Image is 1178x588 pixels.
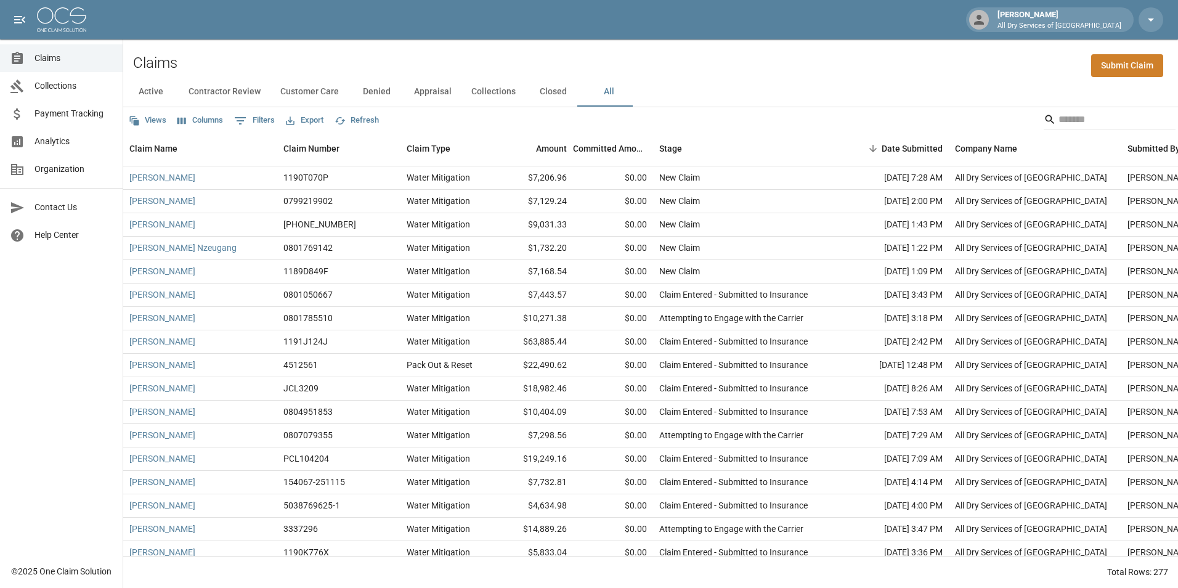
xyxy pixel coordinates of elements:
[277,131,400,166] div: Claim Number
[838,518,949,541] div: [DATE] 3:47 PM
[955,429,1107,441] div: All Dry Services of Atlanta
[283,335,328,348] div: 1191J124J
[129,242,237,254] a: [PERSON_NAME] Nzeugang
[573,354,653,377] div: $0.00
[955,335,1107,348] div: All Dry Services of Atlanta
[129,218,195,231] a: [PERSON_NAME]
[493,131,573,166] div: Amount
[573,237,653,260] div: $0.00
[123,77,179,107] button: Active
[493,377,573,401] div: $18,982.46
[37,7,86,32] img: ocs-logo-white-transparent.png
[283,265,328,277] div: 1189D849F
[1107,566,1168,578] div: Total Rows: 277
[993,9,1126,31] div: [PERSON_NAME]
[283,546,329,558] div: 1190K776X
[283,382,319,394] div: JCL3209
[659,546,808,558] div: Claim Entered - Submitted to Insurance
[129,429,195,441] a: [PERSON_NAME]
[864,140,882,157] button: Sort
[283,523,318,535] div: 3337296
[659,406,808,418] div: Claim Entered - Submitted to Insurance
[283,499,340,512] div: 5038769625-1
[407,265,470,277] div: Water Mitigation
[407,499,470,512] div: Water Mitigation
[407,406,470,418] div: Water Mitigation
[955,359,1107,371] div: All Dry Services of Atlanta
[283,195,333,207] div: 0799219902
[955,546,1107,558] div: All Dry Services of Atlanta
[129,131,177,166] div: Claim Name
[493,260,573,284] div: $7,168.54
[949,131,1121,166] div: Company Name
[493,330,573,354] div: $63,885.44
[573,424,653,447] div: $0.00
[573,401,653,424] div: $0.00
[407,288,470,301] div: Water Mitigation
[955,171,1107,184] div: All Dry Services of Atlanta
[955,265,1107,277] div: All Dry Services of Atlanta
[129,476,195,488] a: [PERSON_NAME]
[231,111,278,131] button: Show filters
[283,171,328,184] div: 1190T070P
[955,312,1107,324] div: All Dry Services of Atlanta
[838,330,949,354] div: [DATE] 2:42 PM
[493,494,573,518] div: $4,634.98
[129,546,195,558] a: [PERSON_NAME]
[659,335,808,348] div: Claim Entered - Submitted to Insurance
[526,77,581,107] button: Closed
[573,284,653,307] div: $0.00
[838,471,949,494] div: [DATE] 4:14 PM
[35,135,113,148] span: Analytics
[407,218,470,231] div: Water Mitigation
[129,312,195,324] a: [PERSON_NAME]
[1091,54,1163,77] a: Submit Claim
[955,452,1107,465] div: All Dry Services of Atlanta
[659,429,803,441] div: Attempting to Engage with the Carrier
[955,288,1107,301] div: All Dry Services of Atlanta
[573,166,653,190] div: $0.00
[581,77,636,107] button: All
[7,7,32,32] button: open drawer
[493,447,573,471] div: $19,249.16
[123,77,1178,107] div: dynamic tabs
[407,335,470,348] div: Water Mitigation
[838,541,949,565] div: [DATE] 3:36 PM
[659,312,803,324] div: Attempting to Engage with the Carrier
[126,111,169,130] button: Views
[129,523,195,535] a: [PERSON_NAME]
[573,471,653,494] div: $0.00
[129,171,195,184] a: [PERSON_NAME]
[573,190,653,213] div: $0.00
[11,565,112,578] div: © 2025 One Claim Solution
[573,260,653,284] div: $0.00
[493,190,573,213] div: $7,129.24
[283,131,339,166] div: Claim Number
[283,111,327,130] button: Export
[493,307,573,330] div: $10,271.38
[882,131,943,166] div: Date Submitted
[283,312,333,324] div: 0801785510
[35,107,113,120] span: Payment Tracking
[838,284,949,307] div: [DATE] 3:43 PM
[573,131,647,166] div: Committed Amount
[838,166,949,190] div: [DATE] 7:28 AM
[35,52,113,65] span: Claims
[461,77,526,107] button: Collections
[955,242,1107,254] div: All Dry Services of Atlanta
[129,452,195,465] a: [PERSON_NAME]
[573,131,653,166] div: Committed Amount
[493,471,573,494] div: $7,732.81
[659,195,700,207] div: New Claim
[407,131,450,166] div: Claim Type
[407,429,470,441] div: Water Mitigation
[400,131,493,166] div: Claim Type
[35,229,113,242] span: Help Center
[659,171,700,184] div: New Claim
[573,330,653,354] div: $0.00
[35,201,113,214] span: Contact Us
[1044,110,1176,132] div: Search
[129,265,195,277] a: [PERSON_NAME]
[407,171,470,184] div: Water Mitigation
[659,131,682,166] div: Stage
